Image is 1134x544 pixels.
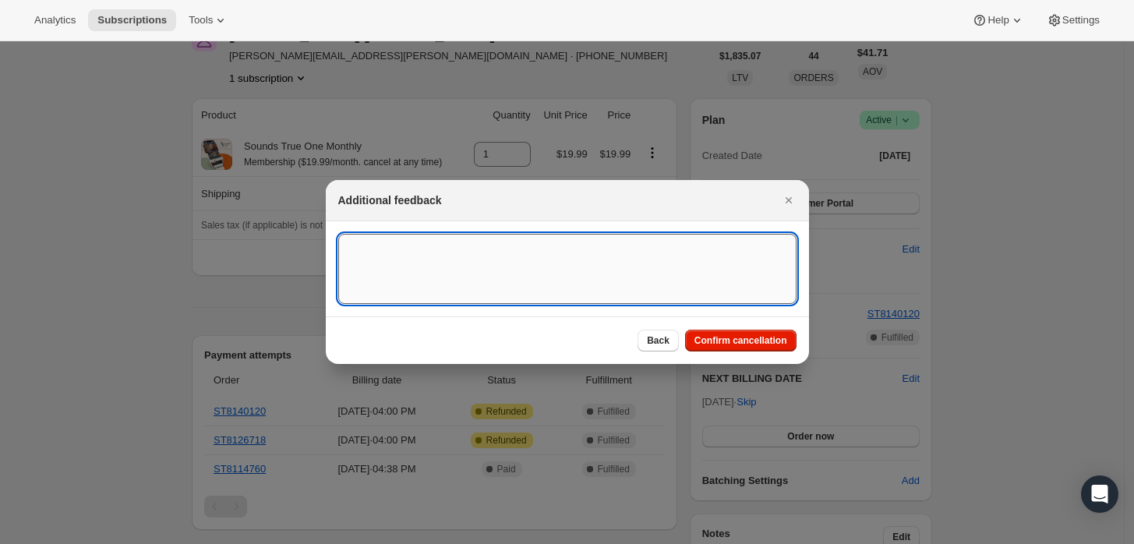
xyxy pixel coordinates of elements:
[1062,14,1100,26] span: Settings
[963,9,1033,31] button: Help
[1081,475,1118,513] div: Open Intercom Messenger
[638,330,679,351] button: Back
[778,189,800,211] button: Close
[97,14,167,26] span: Subscriptions
[987,14,1009,26] span: Help
[647,334,669,347] span: Back
[338,193,442,208] h2: Additional feedback
[189,14,213,26] span: Tools
[179,9,238,31] button: Tools
[88,9,176,31] button: Subscriptions
[1037,9,1109,31] button: Settings
[25,9,85,31] button: Analytics
[694,334,787,347] span: Confirm cancellation
[685,330,797,351] button: Confirm cancellation
[34,14,76,26] span: Analytics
